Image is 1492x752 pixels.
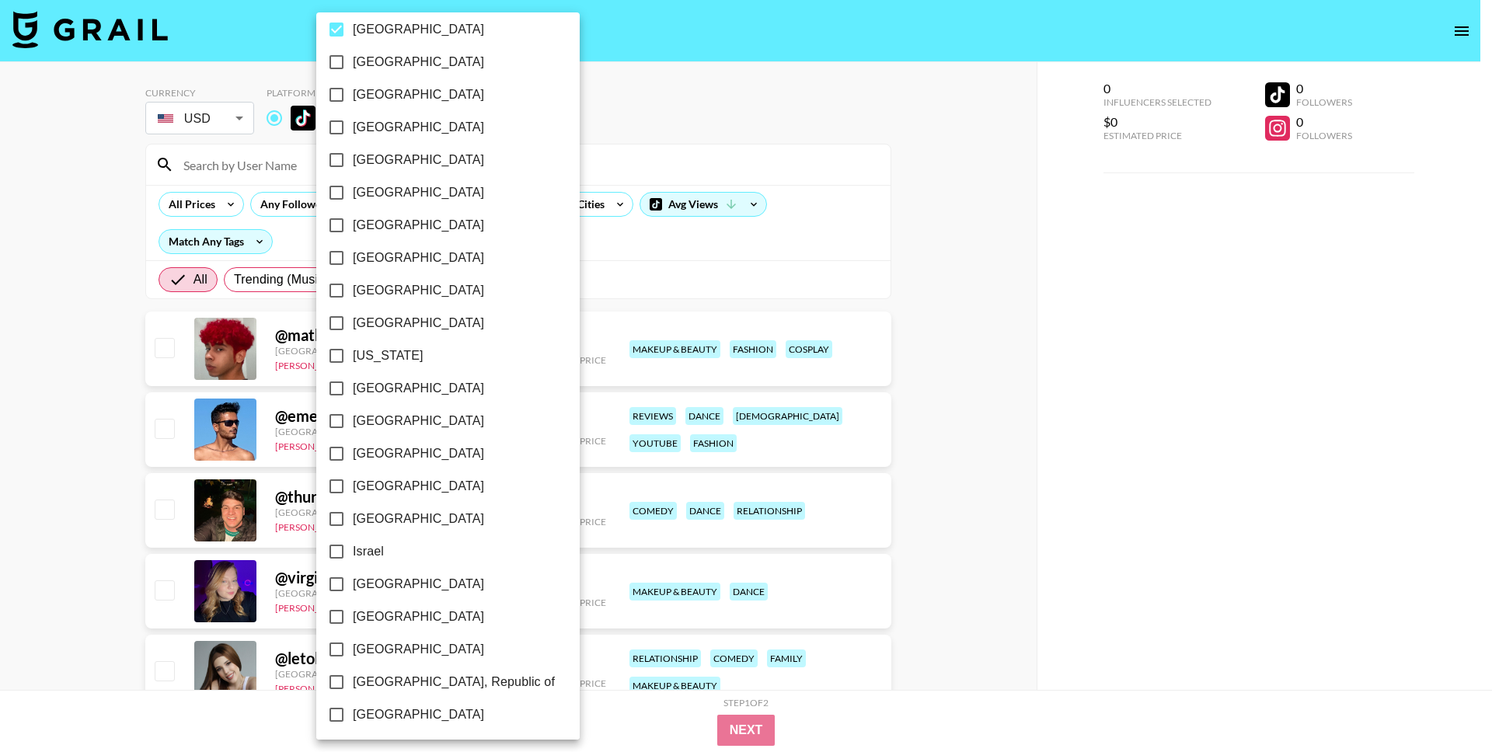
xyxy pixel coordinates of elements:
[353,281,484,300] span: [GEOGRAPHIC_DATA]
[353,346,424,365] span: [US_STATE]
[353,640,484,659] span: [GEOGRAPHIC_DATA]
[353,216,484,235] span: [GEOGRAPHIC_DATA]
[353,705,484,724] span: [GEOGRAPHIC_DATA]
[353,608,484,626] span: [GEOGRAPHIC_DATA]
[353,20,484,39] span: [GEOGRAPHIC_DATA]
[353,183,484,202] span: [GEOGRAPHIC_DATA]
[353,151,484,169] span: [GEOGRAPHIC_DATA]
[1414,674,1473,733] iframe: Drift Widget Chat Controller
[353,53,484,71] span: [GEOGRAPHIC_DATA]
[353,444,484,463] span: [GEOGRAPHIC_DATA]
[353,542,384,561] span: Israel
[353,673,555,691] span: [GEOGRAPHIC_DATA], Republic of
[353,314,484,332] span: [GEOGRAPHIC_DATA]
[353,412,484,430] span: [GEOGRAPHIC_DATA]
[353,477,484,496] span: [GEOGRAPHIC_DATA]
[353,85,484,104] span: [GEOGRAPHIC_DATA]
[353,249,484,267] span: [GEOGRAPHIC_DATA]
[353,575,484,594] span: [GEOGRAPHIC_DATA]
[353,510,484,528] span: [GEOGRAPHIC_DATA]
[353,118,484,137] span: [GEOGRAPHIC_DATA]
[353,379,484,398] span: [GEOGRAPHIC_DATA]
